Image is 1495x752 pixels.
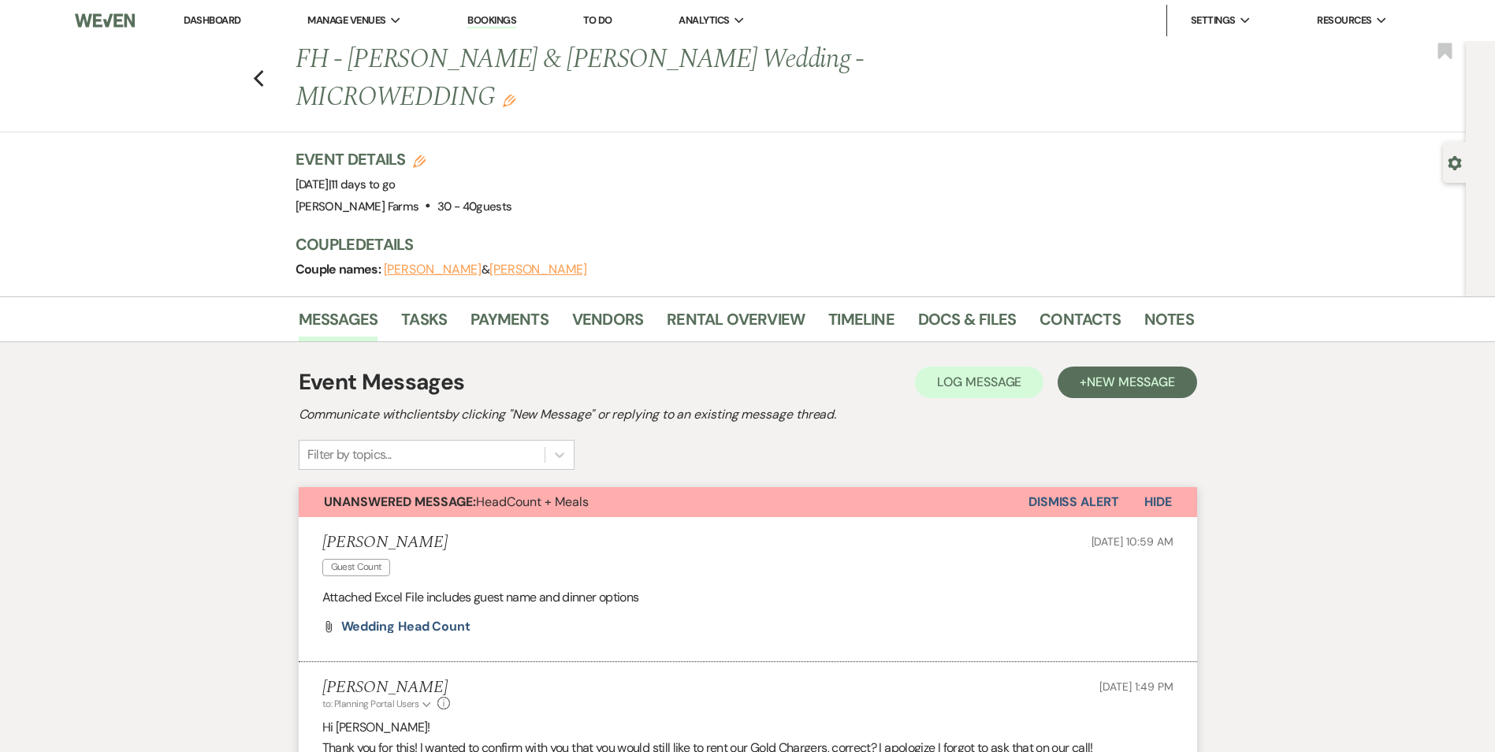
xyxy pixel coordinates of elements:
[341,618,471,635] span: Wedding Head Count
[322,698,419,710] span: to: Planning Portal Users
[299,487,1028,517] button: Unanswered Message:HeadCount + Meals
[324,493,589,510] span: HeadCount + Meals
[467,13,516,28] a: Bookings
[915,367,1043,398] button: Log Message
[1099,679,1173,694] span: [DATE] 1:49 PM
[296,199,419,214] span: [PERSON_NAME] Farms
[1028,487,1119,517] button: Dismiss Alert
[296,148,512,170] h3: Event Details
[384,262,587,277] span: &
[324,493,476,510] strong: Unanswered Message:
[299,405,1197,424] h2: Communicate with clients by clicking "New Message" or replying to an existing message thread.
[1091,534,1173,549] span: [DATE] 10:59 AM
[828,307,894,341] a: Timeline
[384,263,482,276] button: [PERSON_NAME]
[679,13,729,28] span: Analytics
[937,374,1021,390] span: Log Message
[572,307,643,341] a: Vendors
[1191,13,1236,28] span: Settings
[296,177,396,192] span: [DATE]
[296,261,384,277] span: Couple names:
[329,177,396,192] span: |
[296,41,1002,116] h1: FH - [PERSON_NAME] & [PERSON_NAME] Wedding - MICROWEDDING
[299,366,465,399] h1: Event Messages
[307,13,385,28] span: Manage Venues
[470,307,549,341] a: Payments
[322,587,1173,608] p: Attached Excel File includes guest name and dinner options
[583,13,612,27] a: To Do
[184,13,240,27] a: Dashboard
[341,620,471,633] a: Wedding Head Count
[489,263,587,276] button: [PERSON_NAME]
[299,307,378,341] a: Messages
[1058,367,1196,398] button: +New Message
[296,233,1178,255] h3: Couple Details
[322,678,451,698] h5: [PERSON_NAME]
[503,93,515,107] button: Edit
[322,533,448,553] h5: [PERSON_NAME]
[1087,374,1174,390] span: New Message
[437,199,512,214] span: 30 - 40 guests
[1039,307,1121,341] a: Contacts
[1144,307,1194,341] a: Notes
[1119,487,1197,517] button: Hide
[307,445,392,464] div: Filter by topics...
[322,697,434,711] button: to: Planning Portal Users
[1448,154,1462,169] button: Open lead details
[331,177,396,192] span: 11 days to go
[322,717,1173,738] p: Hi [PERSON_NAME]!
[918,307,1016,341] a: Docs & Files
[322,559,391,575] span: Guest Count
[1144,493,1172,510] span: Hide
[401,307,447,341] a: Tasks
[75,4,135,37] img: Weven Logo
[1317,13,1371,28] span: Resources
[667,307,805,341] a: Rental Overview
